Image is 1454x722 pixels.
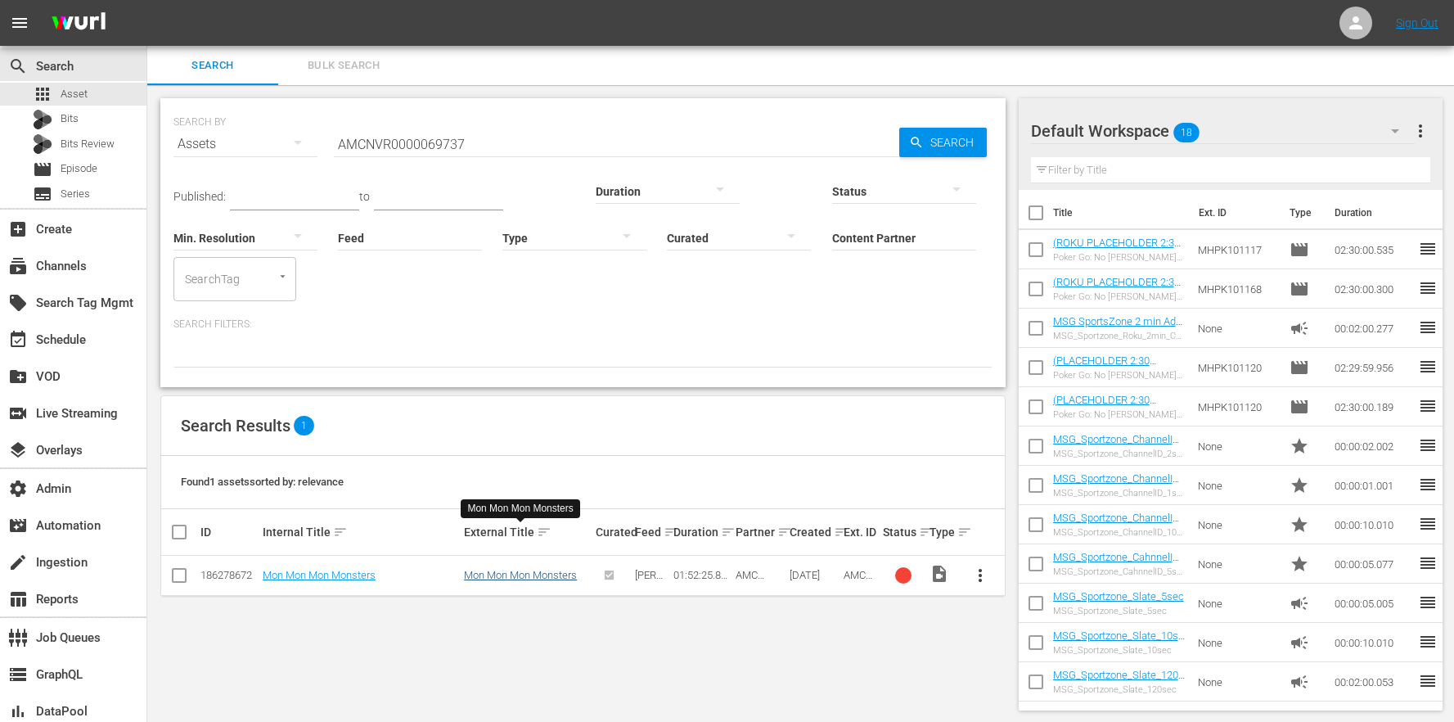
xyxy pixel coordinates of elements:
[1328,623,1418,662] td: 00:00:10.010
[359,190,370,203] span: to
[1053,394,1179,443] a: (PLACEHOLDER 2:30 [DATE]) Poker Go: No [PERSON_NAME] No Future 107: Episode 7
[1418,435,1438,455] span: reorder
[61,111,79,127] span: Bits
[1418,357,1438,377] span: reorder
[1328,269,1418,309] td: 02:30:00.300
[8,589,28,609] span: Reports
[1325,190,1423,236] th: Duration
[288,56,399,75] span: Bulk Search
[883,522,925,542] div: Status
[635,569,668,618] span: [PERSON_NAME] Feed
[1053,370,1186,381] div: Poker Go: No [PERSON_NAME] No Future 107: Episode 7
[736,569,780,593] span: AMC Networks
[33,110,52,129] div: Bits
[1053,331,1186,341] div: MSG_Sportzone_Roku_2min_Countdown_Music
[1328,230,1418,269] td: 02:30:00.535
[10,13,29,33] span: menu
[263,522,459,542] div: Internal Title
[8,440,28,460] span: Overlays
[1053,190,1190,236] th: Title
[1328,584,1418,623] td: 00:00:05.005
[8,479,28,499] span: Admin
[33,184,52,204] span: Series
[1053,354,1179,404] a: (PLACEHOLDER 2:30 [DATE]) Poker Go: No [PERSON_NAME] No Future 107: Episode 7
[1290,672,1309,692] span: Ad
[1290,436,1309,456] span: Promo
[181,476,344,488] span: Found 1 assets sorted by: relevance
[1328,387,1418,426] td: 02:30:00.189
[1053,669,1185,693] a: MSG_Sportzone_Slate_120sec
[1191,623,1283,662] td: None
[1053,590,1184,602] a: MSG_Sportzone_Slate_5sec
[1328,544,1418,584] td: 00:00:05.077
[33,84,52,104] span: Asset
[1053,551,1185,575] a: MSG_Sportzone_CahnnelID_5sec
[970,566,990,585] span: more_vert
[1411,111,1430,151] button: more_vert
[157,56,268,75] span: Search
[1031,108,1415,154] div: Default Workspace
[8,293,28,313] span: Search Tag Mgmt
[1290,476,1309,495] span: Promo
[1396,16,1438,29] a: Sign Out
[1053,488,1186,499] div: MSG_Sportzone_ChannelID_1sec
[8,553,28,572] span: Ingestion
[33,160,52,179] span: movie
[1191,505,1283,544] td: None
[1191,662,1283,702] td: None
[1053,433,1185,458] a: MSG_Sportzone_ChannelID_2sec
[1191,309,1283,348] td: None
[467,502,573,516] div: Mon Mon Mon Monsters
[1290,397,1309,417] span: Episode
[1328,348,1418,387] td: 02:29:59.956
[635,522,668,542] div: Feed
[1053,606,1184,616] div: MSG_Sportzone_Slate_5sec
[1053,645,1186,656] div: MSG_Sportzone_Slate_10sec
[1189,190,1280,236] th: Ext. ID
[8,404,28,423] span: Live Streaming
[1053,409,1186,420] div: Poker Go: No [PERSON_NAME] No Future 107: Episode 7
[1290,593,1309,613] span: Ad
[1191,544,1283,584] td: None
[844,526,877,539] div: Ext. ID
[1418,396,1438,416] span: reorder
[61,86,88,102] span: Asset
[1328,426,1418,466] td: 00:00:02.002
[790,522,839,542] div: Created
[1290,358,1309,377] span: Episode
[961,556,1000,595] button: more_vert
[8,219,28,239] span: Create
[333,525,348,539] span: sort
[1418,318,1438,337] span: reorder
[844,569,874,618] span: AMCNVR0000069737
[464,569,577,581] a: Mon Mon Mon Monsters
[673,569,731,581] div: 01:52:25.877
[1411,121,1430,141] span: more_vert
[1053,276,1181,325] a: (ROKU PLACEHOLDER 2:30 [DATE]) Poker Go: No [PERSON_NAME] No Future 403: Episode 3
[1053,684,1186,695] div: MSG_Sportzone_Slate_120sec
[1418,553,1438,573] span: reorder
[1290,279,1309,299] span: Episode
[1191,584,1283,623] td: None
[181,416,290,435] span: Search Results
[1053,629,1185,654] a: MSG_Sportzone_Slate_10sec
[200,526,258,539] div: ID
[1290,240,1309,259] span: Episode
[1280,190,1325,236] th: Type
[1191,348,1283,387] td: MHPK101120
[1328,505,1418,544] td: 00:00:10.010
[275,268,290,284] button: Open
[1290,554,1309,574] span: Promo
[39,4,118,43] img: ans4CAIJ8jUAAAAAAAAAAAAAAAAAAAAAAAAgQb4GAAAAAAAAAAAAAAAAAAAAAAAAJMjXAAAAAAAAAAAAAAAAAAAAAAAAgAT5G...
[8,628,28,648] span: Job Queues
[1418,593,1438,612] span: reorder
[1328,662,1418,702] td: 00:02:00.053
[200,569,258,581] div: 186278672
[1191,426,1283,466] td: None
[294,416,314,435] span: 1
[721,525,736,539] span: sort
[8,516,28,535] span: Automation
[8,330,28,350] span: Schedule
[736,522,785,542] div: Partner
[1191,230,1283,269] td: MHPK101117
